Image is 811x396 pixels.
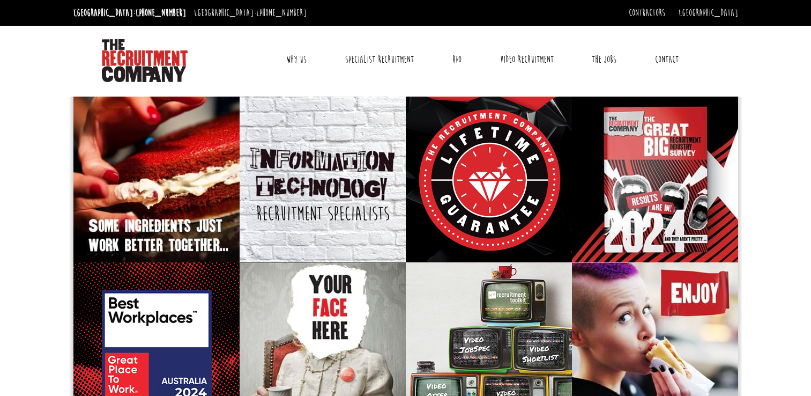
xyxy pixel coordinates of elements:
[584,46,624,73] a: The Jobs
[102,39,188,82] img: The Recruitment Company
[647,46,687,73] a: Contact
[71,4,189,21] li: [GEOGRAPHIC_DATA]:
[492,46,562,73] a: Video Recruitment
[629,7,665,19] a: Contractors
[679,7,738,19] a: [GEOGRAPHIC_DATA]
[337,46,422,73] a: Specialist Recruitment
[278,46,315,73] a: Why Us
[256,7,307,19] a: [PHONE_NUMBER]
[444,46,470,73] a: RPO
[136,7,186,19] a: [PHONE_NUMBER]
[191,4,309,21] li: [GEOGRAPHIC_DATA]:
